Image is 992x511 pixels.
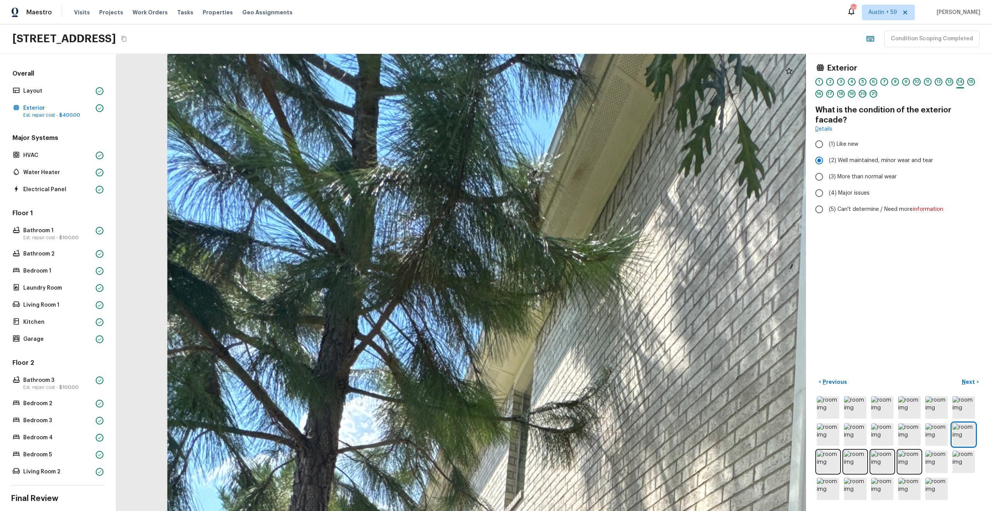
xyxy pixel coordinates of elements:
[817,423,839,446] img: room img
[844,451,866,473] img: room img
[956,78,964,86] div: 14
[898,478,921,500] img: room img
[870,90,877,98] div: 21
[11,494,105,504] h4: Final Review
[23,112,93,118] p: Est. repair cost -
[23,318,93,326] p: Kitchen
[925,396,948,419] img: room img
[844,423,866,446] img: room img
[59,113,80,117] span: $400.00
[203,9,233,16] span: Properties
[859,90,866,98] div: 20
[23,87,93,95] p: Layout
[829,157,933,164] span: (2) Well maintained, minor wear and tear
[871,451,894,473] img: room img
[23,417,93,425] p: Bedroom 3
[11,359,105,369] h5: Floor 2
[851,5,856,12] div: 713
[925,451,948,473] img: room img
[913,206,944,212] em: information
[11,134,105,144] h5: Major Systems
[902,78,910,86] div: 9
[880,78,888,86] div: 7
[26,9,52,16] span: Maestro
[23,227,93,235] p: Bathroom 1
[933,9,980,16] span: [PERSON_NAME]
[827,63,857,73] h4: Exterior
[23,284,93,292] p: Laundry Room
[962,378,976,386] p: Next
[952,423,975,446] img: room img
[815,376,850,388] button: <Previous
[12,32,116,46] h2: [STREET_ADDRESS]
[868,9,897,16] span: Austin + 59
[848,90,856,98] div: 19
[815,125,832,133] a: Details
[23,335,93,343] p: Garage
[844,396,866,419] img: room img
[844,478,866,500] img: room img
[23,451,93,459] p: Bedroom 5
[23,376,93,384] p: Bathroom 3
[945,78,953,86] div: 13
[23,301,93,309] p: Living Room 1
[23,104,93,112] p: Exterior
[119,34,129,44] button: Copy Address
[23,169,93,176] p: Water Heater
[817,451,839,473] img: room img
[23,235,93,241] p: Est. repair cost -
[23,152,93,159] p: HVAC
[23,250,93,258] p: Bathroom 2
[935,78,942,86] div: 12
[829,173,897,181] span: (3) More than normal wear
[23,434,93,442] p: Bedroom 4
[913,78,921,86] div: 10
[817,396,839,419] img: room img
[829,205,944,213] span: (5) Can't determine / Need more
[23,186,93,193] p: Electrical Panel
[898,423,921,446] img: room img
[859,78,866,86] div: 5
[99,9,123,16] span: Projects
[958,376,983,388] button: Next>
[821,378,847,386] p: Previous
[815,90,823,98] div: 16
[23,267,93,275] p: Bedroom 1
[871,396,894,419] img: room img
[826,90,834,98] div: 17
[177,10,193,15] span: Tasks
[925,423,948,446] img: room img
[59,385,79,390] span: $100.00
[871,478,894,500] img: room img
[23,384,93,390] p: Est. repair cost -
[891,78,899,86] div: 8
[837,78,845,86] div: 3
[952,451,975,473] img: room img
[133,9,168,16] span: Work Orders
[848,78,856,86] div: 4
[870,78,877,86] div: 6
[898,451,921,473] img: room img
[829,140,858,148] span: (1) Like new
[967,78,975,86] div: 15
[23,400,93,407] p: Bedroom 2
[23,468,93,476] p: Living Room 2
[837,90,845,98] div: 18
[242,9,293,16] span: Geo Assignments
[829,189,870,197] span: (4) Major issues
[871,423,894,446] img: room img
[11,209,105,219] h5: Floor 1
[952,396,975,419] img: room img
[826,78,834,86] div: 2
[925,478,948,500] img: room img
[898,396,921,419] img: room img
[815,78,823,86] div: 1
[74,9,90,16] span: Visits
[815,105,983,125] h4: What is the condition of the exterior facade?
[924,78,932,86] div: 11
[11,69,105,79] h5: Overall
[817,478,839,500] img: room img
[59,235,79,240] span: $100.00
